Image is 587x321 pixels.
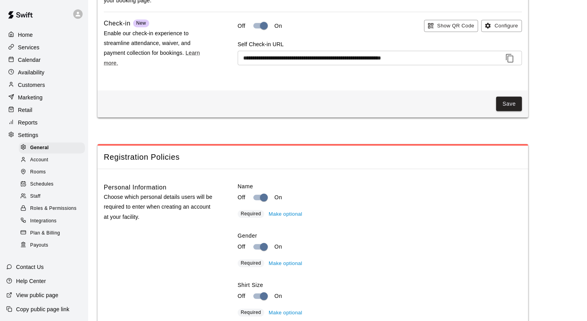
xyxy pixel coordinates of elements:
[16,277,46,285] p: Help Center
[424,20,479,32] button: Show QR Code
[19,142,85,153] div: General
[6,129,82,141] a: Settings
[19,203,85,214] div: Roles & Permissions
[275,243,282,251] p: On
[16,305,69,313] p: Copy public page link
[275,292,282,300] p: On
[18,131,38,139] p: Settings
[267,208,304,220] button: Make optional
[104,29,213,68] p: Enable our check-in experience to streamline attendance, waiver, and payment collection for booki...
[19,239,88,251] a: Payouts
[30,180,54,188] span: Schedules
[18,94,43,101] p: Marketing
[6,29,82,41] a: Home
[19,155,85,166] div: Account
[19,227,88,239] a: Plan & Billing
[6,41,82,53] a: Services
[104,152,522,162] span: Registration Policies
[136,20,146,26] span: New
[104,182,166,193] h6: Personal Information
[16,263,44,271] p: Contact Us
[18,43,40,51] p: Services
[19,240,85,251] div: Payouts
[19,191,85,202] div: Staff
[481,20,522,32] button: Configure
[104,50,200,66] a: Learn more.
[30,205,76,213] span: Roles & Permissions
[267,258,304,270] button: Make optional
[238,292,246,300] p: Off
[19,142,88,154] a: General
[18,31,33,39] p: Home
[275,22,282,30] p: On
[238,281,522,289] label: Shirt Size
[18,56,41,64] p: Calendar
[30,168,46,176] span: Rooms
[18,106,33,114] p: Retail
[6,117,82,128] a: Reports
[30,156,48,164] span: Account
[16,291,58,299] p: View public page
[30,217,57,225] span: Integrations
[238,232,522,240] label: Gender
[30,193,40,200] span: Staff
[19,167,85,178] div: Rooms
[496,97,522,111] button: Save
[30,229,60,237] span: Plan & Billing
[18,69,45,76] p: Availability
[30,242,48,249] span: Payouts
[19,179,88,191] a: Schedules
[238,40,522,48] p: Self Check-in URL
[19,215,88,227] a: Integrations
[19,166,88,179] a: Rooms
[241,211,261,216] span: Required
[19,191,88,203] a: Staff
[19,228,85,239] div: Plan & Billing
[30,144,49,152] span: General
[19,216,85,227] div: Integrations
[238,22,246,30] p: Off
[19,203,88,215] a: Roles & Permissions
[6,54,82,66] a: Calendar
[104,18,130,29] h6: Check-in
[18,81,45,89] p: Customers
[18,119,38,126] p: Reports
[267,307,304,319] button: Make optional
[19,179,85,190] div: Schedules
[6,92,82,103] a: Marketing
[238,243,246,251] p: Off
[241,260,261,266] span: Required
[238,193,246,202] p: Off
[6,104,82,116] a: Retail
[238,182,522,190] label: Name
[19,154,88,166] a: Account
[6,67,82,78] a: Availability
[503,52,517,65] button: Copy to clipboard
[275,193,282,202] p: On
[241,310,261,315] span: Required
[6,79,82,91] a: Customers
[104,192,213,222] p: Choose which personal details users will be required to enter when creating an account at your fa...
